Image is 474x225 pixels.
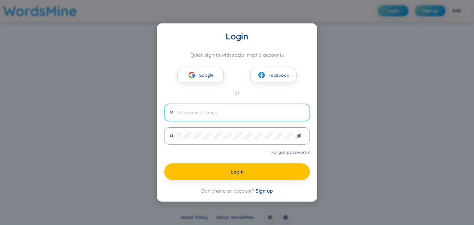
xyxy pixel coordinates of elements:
button: googleGoogle [177,68,224,82]
img: google [188,71,196,79]
div: or [164,89,310,97]
span: eye-invisible [297,134,301,138]
span: user [169,110,174,115]
button: facebookFacebook [250,68,297,82]
span: Sign up [256,188,273,194]
input: Username or Email [177,109,305,116]
span: user [169,134,174,138]
div: Don't have an account? [164,187,310,194]
span: Facebook [268,72,289,79]
span: Google [199,72,214,79]
span: Login [231,168,244,175]
img: facebook [258,71,265,79]
a: Forgot password? [271,149,310,155]
div: Login [164,31,310,42]
div: Quick sign-in with social media accounts [164,52,310,58]
button: Login [164,163,310,180]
